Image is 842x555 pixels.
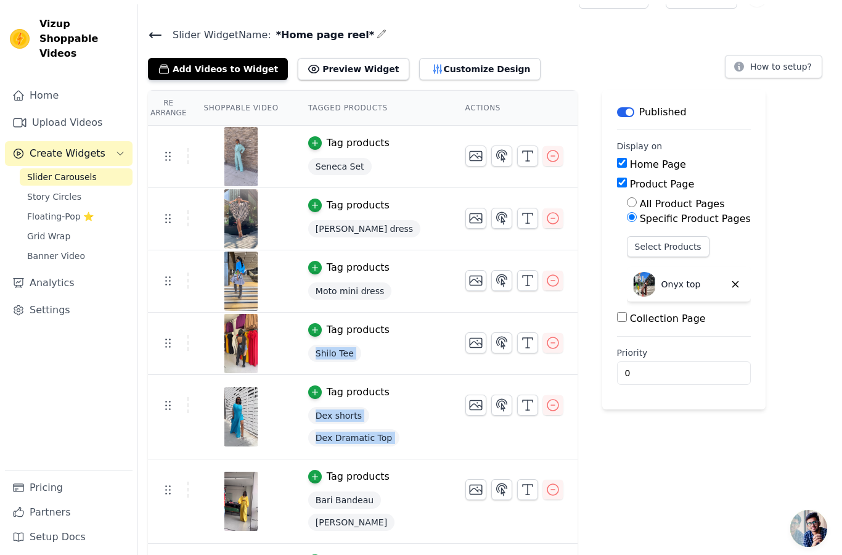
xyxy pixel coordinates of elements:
[308,256,390,271] button: Tag products
[617,136,663,148] legend: Display on
[39,12,128,57] span: Vizup Shoppable Videos
[327,256,390,271] div: Tag products
[465,141,486,162] button: Change Thumbnail
[327,465,390,480] div: Tag products
[148,54,288,76] button: Add Videos to Widget
[630,154,686,166] label: Home Page
[630,174,695,186] label: Product Page
[148,86,189,121] th: Re Arrange
[224,185,258,244] img: vizup-images-af28.jpg
[308,318,390,333] button: Tag products
[661,274,701,286] p: Onyx top
[224,467,258,527] img: vizup-images-1637.png
[630,308,706,320] label: Collection Page
[327,194,390,208] div: Tag products
[725,269,746,290] button: Delete widget
[27,206,94,218] span: Floating-Pop ⭐
[293,86,451,121] th: Tagged Products
[20,164,133,181] a: Slider Carousels
[224,247,258,306] img: vizup-images-7aab.jpg
[5,520,133,545] a: Setup Docs
[451,86,578,121] th: Actions
[308,194,390,208] button: Tag products
[725,59,822,71] a: How to setup?
[20,223,133,240] a: Grid Wrap
[327,131,390,146] div: Tag products
[627,232,709,253] button: Select Products
[419,54,541,76] button: Customize Design
[27,166,97,179] span: Slider Carousels
[617,342,751,355] label: Priority
[5,266,133,291] a: Analytics
[308,380,390,395] button: Tag products
[224,310,258,369] img: vizup-images-4d91.jpg
[27,186,81,199] span: Story Circles
[224,383,258,442] img: vizup-images-8131.jpg
[327,380,390,395] div: Tag products
[5,294,133,318] a: Settings
[632,268,656,292] img: Onyx top
[465,475,486,496] button: Change Thumbnail
[27,226,70,238] span: Grid Wrap
[308,278,391,295] span: Moto mini dress
[465,390,486,411] button: Change Thumbnail
[20,203,133,221] a: Floating-Pop ⭐
[271,23,374,38] span: *Home page reel*
[298,54,409,76] button: Preview Widget
[5,137,133,162] button: Create Widgets
[20,184,133,201] a: Story Circles
[377,22,386,39] div: Edit Name
[5,106,133,131] a: Upload Videos
[327,318,390,333] div: Tag products
[640,194,725,205] label: All Product Pages
[5,471,133,496] a: Pricing
[10,25,30,44] img: Vizup
[790,506,827,543] div: Open chat
[308,465,390,480] button: Tag products
[224,123,258,182] img: f0f6b2d9e6744180a05115c9d45761c7.thumbnail.0000000000.jpg
[308,509,394,527] span: [PERSON_NAME]
[30,142,105,157] span: Create Widgets
[308,154,372,171] span: Seneca Set
[725,51,822,74] button: How to setup?
[639,101,687,115] p: Published
[308,216,420,233] span: [PERSON_NAME] dress
[308,131,390,146] button: Tag products
[465,266,486,287] button: Change Thumbnail
[163,23,271,38] span: Slider Widget Name:
[20,243,133,260] a: Banner Video
[640,208,751,220] label: Specific Product Pages
[465,328,486,349] button: Change Thumbnail
[5,79,133,104] a: Home
[308,425,399,442] span: Dex Dramatic Top
[308,403,369,420] span: Dex shorts
[465,203,486,224] button: Change Thumbnail
[27,245,85,258] span: Banner Video
[189,86,293,121] th: Shoppable Video
[5,496,133,520] a: Partners
[308,340,361,358] span: Shilo Tee
[308,487,381,504] span: Bari Bandeau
